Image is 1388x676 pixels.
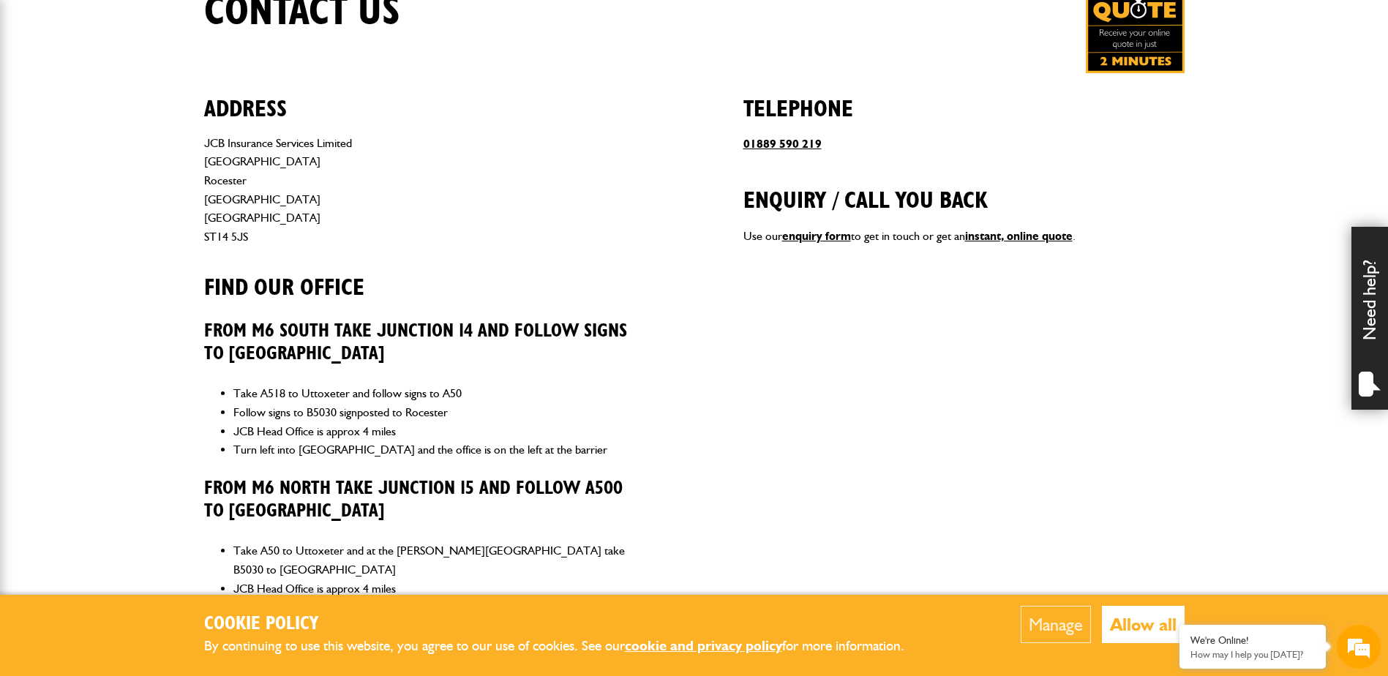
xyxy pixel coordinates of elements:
[204,478,645,522] h3: From M6 North take Junction 15 and follow A500 to [GEOGRAPHIC_DATA]
[743,137,822,151] a: 01889 590 219
[233,579,645,598] li: JCB Head Office is approx 4 miles
[743,227,1185,246] p: Use our to get in touch or get an .
[204,73,645,123] h2: Address
[1021,606,1091,643] button: Manage
[19,222,267,254] input: Enter your phone number
[965,229,1073,243] a: instant, online quote
[204,613,929,636] h2: Cookie Policy
[782,229,851,243] a: enquiry form
[1351,227,1388,410] div: Need help?
[1190,649,1315,660] p: How may I help you today?
[233,403,645,422] li: Follow signs to B5030 signposted to Rocester
[25,81,61,102] img: d_20077148190_company_1631870298795_20077148190
[233,541,645,579] li: Take A50 to Uttoxeter and at the [PERSON_NAME][GEOGRAPHIC_DATA] take B5030 to [GEOGRAPHIC_DATA]
[1102,606,1185,643] button: Allow all
[19,265,267,438] textarea: Type your message and hit 'Enter'
[233,384,645,403] li: Take A518 to Uttoxeter and follow signs to A50
[204,320,645,365] h3: From M6 South take Junction 14 and follow signs to [GEOGRAPHIC_DATA]
[233,422,645,441] li: JCB Head Office is approx 4 miles
[204,134,645,247] address: JCB Insurance Services Limited [GEOGRAPHIC_DATA] Rocester [GEOGRAPHIC_DATA] [GEOGRAPHIC_DATA] ST1...
[625,637,782,654] a: cookie and privacy policy
[19,179,267,211] input: Enter your email address
[204,635,929,658] p: By continuing to use this website, you agree to our use of cookies. See our for more information.
[240,7,275,42] div: Minimize live chat window
[199,451,266,470] em: Start Chat
[743,165,1185,214] h2: Enquiry / call you back
[743,73,1185,123] h2: Telephone
[76,82,246,101] div: Chat with us now
[1190,634,1315,647] div: We're Online!
[204,252,645,301] h2: Find our office
[233,440,645,459] li: Turn left into [GEOGRAPHIC_DATA] and the office is on the left at the barrier
[19,135,267,168] input: Enter your last name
